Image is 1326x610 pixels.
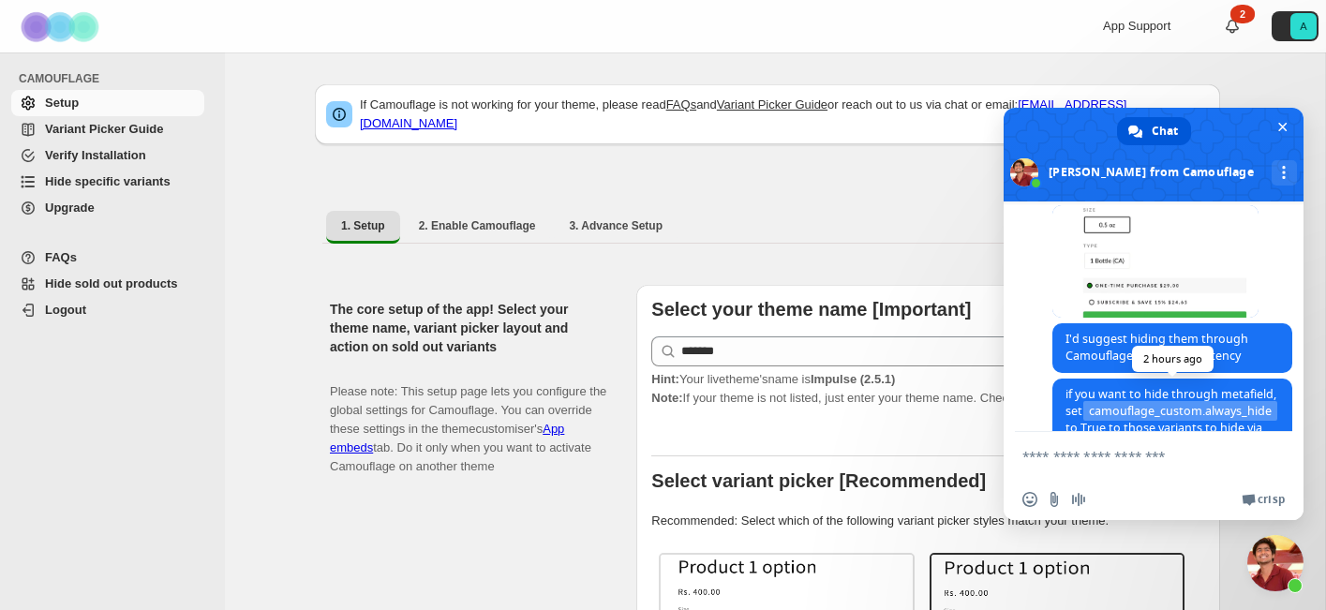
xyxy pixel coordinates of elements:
[11,271,204,297] a: Hide sold out products
[11,116,204,142] a: Variant Picker Guide
[45,174,171,188] span: Hide specific variants
[330,364,606,476] p: Please note: This setup page lets you configure the global settings for Camouflage. You can overr...
[45,201,95,215] span: Upgrade
[651,299,971,320] b: Select your theme name [Important]
[330,300,606,356] h2: The core setup of the app! Select your theme name, variant picker layout and action on sold out v...
[1300,21,1307,32] text: A
[45,276,178,290] span: Hide sold out products
[1272,11,1319,41] button: Avatar with initials A
[1022,432,1247,479] textarea: Compose your message...
[1022,492,1037,507] span: Insert an emoji
[717,97,827,112] a: Variant Picker Guide
[15,1,109,52] img: Camouflage
[1152,117,1178,145] span: Chat
[11,195,204,221] a: Upgrade
[1290,13,1317,39] span: Avatar with initials A
[651,370,1205,408] p: If your theme is not listed, just enter your theme name. Check to find your theme name.
[45,303,86,317] span: Logout
[11,142,204,169] a: Verify Installation
[45,250,77,264] span: FAQs
[1247,535,1304,591] a: Close chat
[1065,331,1248,364] span: I'd suggest hiding them through Camouflage for the consistency
[651,512,1205,530] p: Recommended: Select which of the following variant picker styles match your theme.
[651,470,986,491] b: Select variant picker [Recommended]
[11,245,204,271] a: FAQs
[1230,5,1255,23] div: 2
[1103,19,1170,33] span: App Support
[811,372,895,386] strong: Impulse (2.5.1)
[1047,492,1062,507] span: Send a file
[651,372,895,386] span: Your live theme's name is
[360,96,1209,133] p: If Camouflage is not working for your theme, please read and or reach out to us via chat or email:
[1223,17,1242,36] a: 2
[651,372,679,386] strong: Hint:
[45,96,79,110] span: Setup
[651,391,682,405] strong: Note:
[1273,117,1292,137] span: Close chat
[1065,386,1278,453] span: if you want to hide through metafield, set to True to those variants to hide via metafields
[19,71,212,86] span: CAMOUFLAGE
[419,218,536,233] span: 2. Enable Camouflage
[45,122,163,136] span: Variant Picker Guide
[1258,492,1285,507] span: Crisp
[1117,117,1191,145] a: Chat
[11,169,204,195] a: Hide specific variants
[569,218,663,233] span: 3. Advance Setup
[11,90,204,116] a: Setup
[45,148,146,162] span: Verify Installation
[11,297,204,323] a: Logout
[666,97,697,112] a: FAQs
[1083,401,1277,421] span: camouflage_custom.always_hide
[341,218,385,233] span: 1. Setup
[1242,492,1285,507] a: Crisp
[1071,492,1086,507] span: Audio message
